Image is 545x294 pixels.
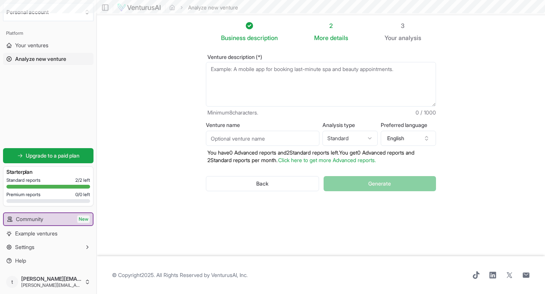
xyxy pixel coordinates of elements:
[278,157,376,163] a: Click here to get more Advanced reports.
[15,55,66,63] span: Analyze new venture
[221,33,246,42] span: Business
[206,122,319,128] label: Venture name
[3,53,93,65] a: Analyze new venture
[330,34,348,42] span: details
[21,275,81,282] span: [PERSON_NAME][EMAIL_ADDRESS][PERSON_NAME][DOMAIN_NAME]
[385,33,397,42] span: Your
[3,241,93,253] button: Settings
[4,213,93,225] a: CommunityNew
[385,21,421,30] div: 3
[3,227,93,240] a: Example ventures
[206,176,319,191] button: Back
[15,230,58,237] span: Example ventures
[6,192,40,198] span: Premium reports
[112,271,248,279] span: © Copyright 2025 . All Rights Reserved by .
[399,34,421,42] span: analysis
[15,42,48,49] span: Your ventures
[206,131,319,146] input: Optional venture name
[16,215,43,223] span: Community
[207,109,258,116] span: Minimum 8 characters.
[6,276,18,288] span: t
[416,109,436,116] span: 0 / 1000
[6,177,40,183] span: Standard reports
[314,33,329,42] span: More
[15,257,26,265] span: Help
[3,255,93,267] a: Help
[75,192,90,198] span: 0 / 0 left
[206,54,436,60] label: Venture description (*)
[26,152,79,159] span: Upgrade to a paid plan
[3,39,93,51] a: Your ventures
[381,131,436,146] button: English
[77,215,90,223] span: New
[3,27,93,39] div: Platform
[75,177,90,183] span: 2 / 2 left
[21,282,81,288] span: [PERSON_NAME][EMAIL_ADDRESS][PERSON_NAME][DOMAIN_NAME]
[381,122,436,128] label: Preferred language
[322,122,378,128] label: Analysis type
[3,148,93,163] a: Upgrade to a paid plan
[6,168,90,176] h3: Starter plan
[211,272,246,278] a: VenturusAI, Inc
[314,21,348,30] div: 2
[3,273,93,291] button: t[PERSON_NAME][EMAIL_ADDRESS][PERSON_NAME][DOMAIN_NAME][PERSON_NAME][EMAIL_ADDRESS][PERSON_NAME][...
[247,34,278,42] span: description
[15,243,34,251] span: Settings
[206,149,436,164] p: You have 0 Advanced reports and 2 Standard reports left. Y ou get 0 Advanced reports and 2 Standa...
